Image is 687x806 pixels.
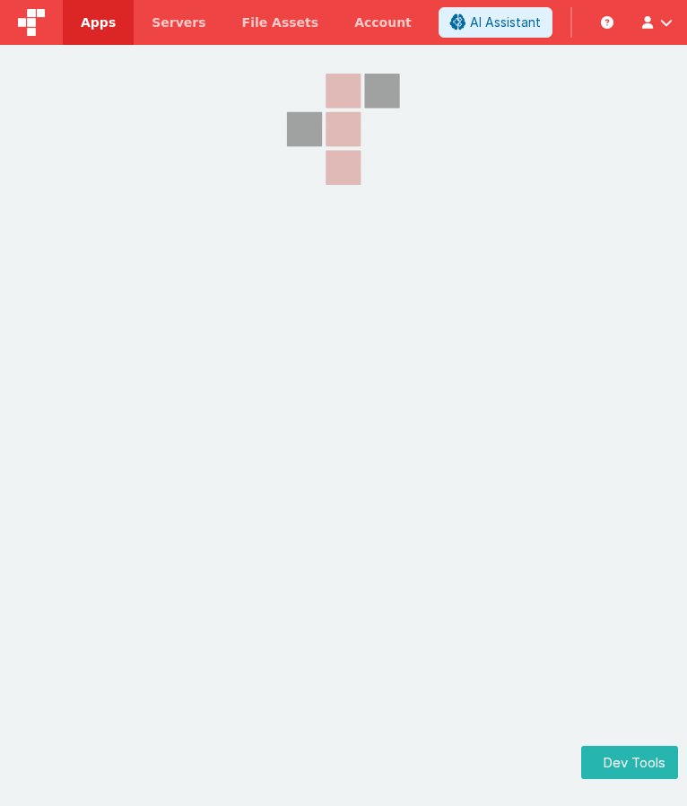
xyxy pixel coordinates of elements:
[439,7,552,38] button: AI Assistant
[152,13,205,31] span: Servers
[581,746,678,779] button: Dev Tools
[470,13,541,31] span: AI Assistant
[242,13,319,31] span: File Assets
[81,13,116,31] span: Apps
